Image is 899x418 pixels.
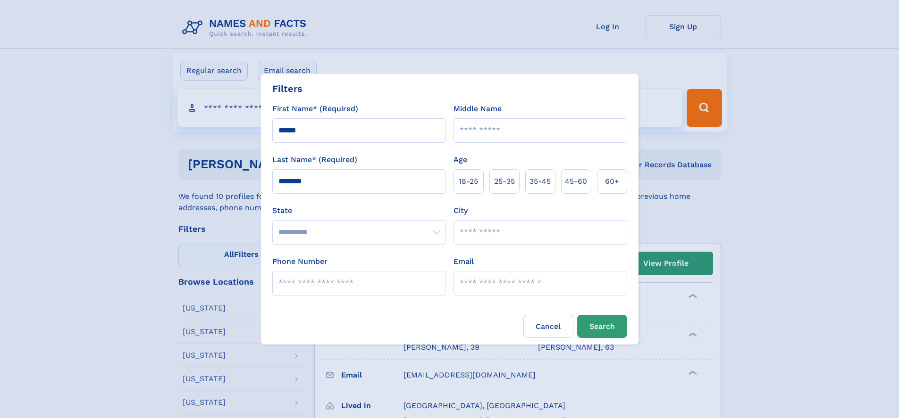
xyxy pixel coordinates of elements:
[523,315,573,338] label: Cancel
[454,256,474,267] label: Email
[272,82,302,96] div: Filters
[529,176,551,187] span: 35‑45
[272,205,446,216] label: State
[459,176,478,187] span: 18‑25
[454,205,468,216] label: City
[577,315,627,338] button: Search
[605,176,619,187] span: 60+
[454,154,467,165] label: Age
[494,176,515,187] span: 25‑35
[272,154,357,165] label: Last Name* (Required)
[272,103,358,115] label: First Name* (Required)
[454,103,502,115] label: Middle Name
[565,176,587,187] span: 45‑60
[272,256,328,267] label: Phone Number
